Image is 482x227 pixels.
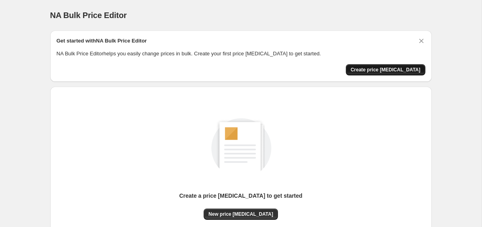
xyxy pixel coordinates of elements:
[417,37,425,45] button: Dismiss card
[179,192,302,200] p: Create a price [MEDICAL_DATA] to get started
[346,64,425,75] button: Create price change job
[50,11,127,20] span: NA Bulk Price Editor
[57,37,147,45] h2: Get started with NA Bulk Price Editor
[351,67,421,73] span: Create price [MEDICAL_DATA]
[208,211,273,217] span: New price [MEDICAL_DATA]
[204,209,278,220] button: New price [MEDICAL_DATA]
[57,50,425,58] p: NA Bulk Price Editor helps you easily change prices in bulk. Create your first price [MEDICAL_DAT...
